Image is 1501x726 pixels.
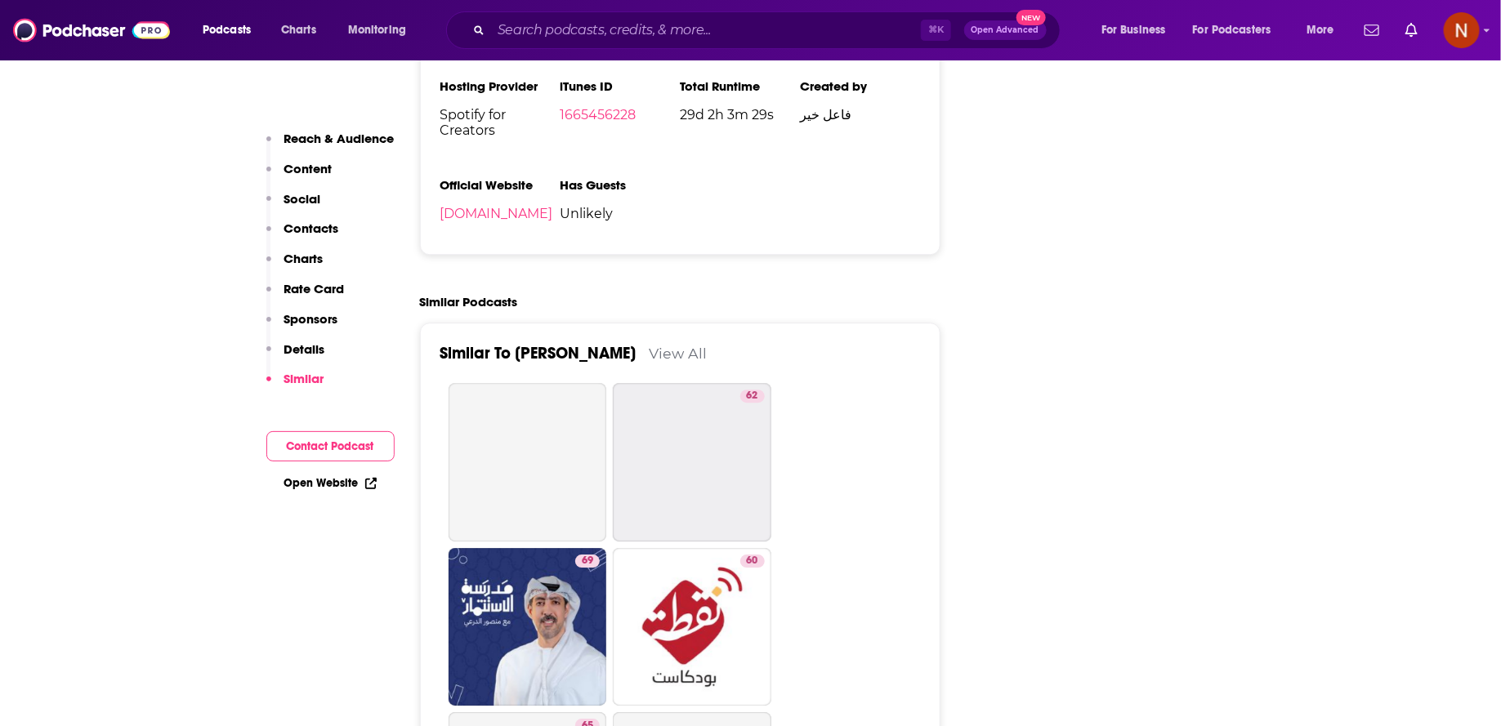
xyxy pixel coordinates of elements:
button: Charts [266,251,324,281]
a: 60 [613,548,771,706]
span: Monitoring [348,19,406,42]
p: Details [284,341,325,357]
span: Spotify for Creators [440,107,561,138]
span: 60 [747,553,758,569]
img: User Profile [1444,12,1480,48]
button: open menu [337,17,427,43]
a: View All [650,345,708,362]
div: Search podcasts, credits, & more... [462,11,1076,49]
p: Sponsors [284,311,338,327]
button: Contacts [266,220,339,251]
span: 62 [747,388,758,404]
a: 60 [740,555,765,568]
span: فاعل خير [800,107,920,122]
a: Show notifications dropdown [1358,16,1386,44]
span: For Podcasters [1193,19,1271,42]
input: Search podcasts, credits, & more... [491,17,921,43]
span: ⌘ K [921,20,951,41]
button: Reach & Audience [266,131,395,161]
p: Similar [284,371,324,386]
button: open menu [191,17,272,43]
h3: Created by [800,78,920,94]
a: 69 [449,548,607,706]
button: Details [266,341,325,372]
p: Contacts [284,220,339,236]
h2: Similar Podcasts [420,294,518,310]
button: open menu [1090,17,1186,43]
a: 69 [575,555,600,568]
h3: iTunes ID [560,78,680,94]
span: Unlikely [560,206,680,221]
a: Open Website [284,476,377,490]
p: Content [284,161,333,176]
a: Show notifications dropdown [1399,16,1424,44]
button: Show profile menu [1444,12,1480,48]
a: [DOMAIN_NAME] [440,206,553,221]
button: Similar [266,371,324,401]
p: Reach & Audience [284,131,395,146]
button: Social [266,191,321,221]
p: Rate Card [284,281,345,296]
span: Logged in as AdelNBM [1444,12,1480,48]
span: Podcasts [203,19,251,42]
p: Social [284,191,321,207]
span: 29d 2h 3m 29s [680,107,800,122]
h3: Official Website [440,177,561,193]
h3: Hosting Provider [440,78,561,94]
button: Rate Card [266,281,345,311]
button: Contact Podcast [266,431,395,461]
span: More [1307,19,1334,42]
a: 62 [740,390,765,403]
a: 1665456228 [560,107,636,122]
span: For Business [1101,19,1166,42]
button: open menu [1182,17,1295,43]
span: Charts [281,19,316,42]
span: Open Advanced [972,26,1039,34]
a: Charts [270,17,326,43]
button: Open AdvancedNew [964,20,1047,40]
img: Podchaser - Follow, Share and Rate Podcasts [13,15,170,46]
h3: Total Runtime [680,78,800,94]
a: 62 [613,383,771,541]
span: New [1016,10,1046,25]
button: open menu [1295,17,1355,43]
a: Similar To [PERSON_NAME] [440,343,637,363]
span: 69 [582,553,593,569]
p: Charts [284,251,324,266]
h3: Has Guests [560,177,680,193]
button: Sponsors [266,311,338,341]
button: Content [266,161,333,191]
